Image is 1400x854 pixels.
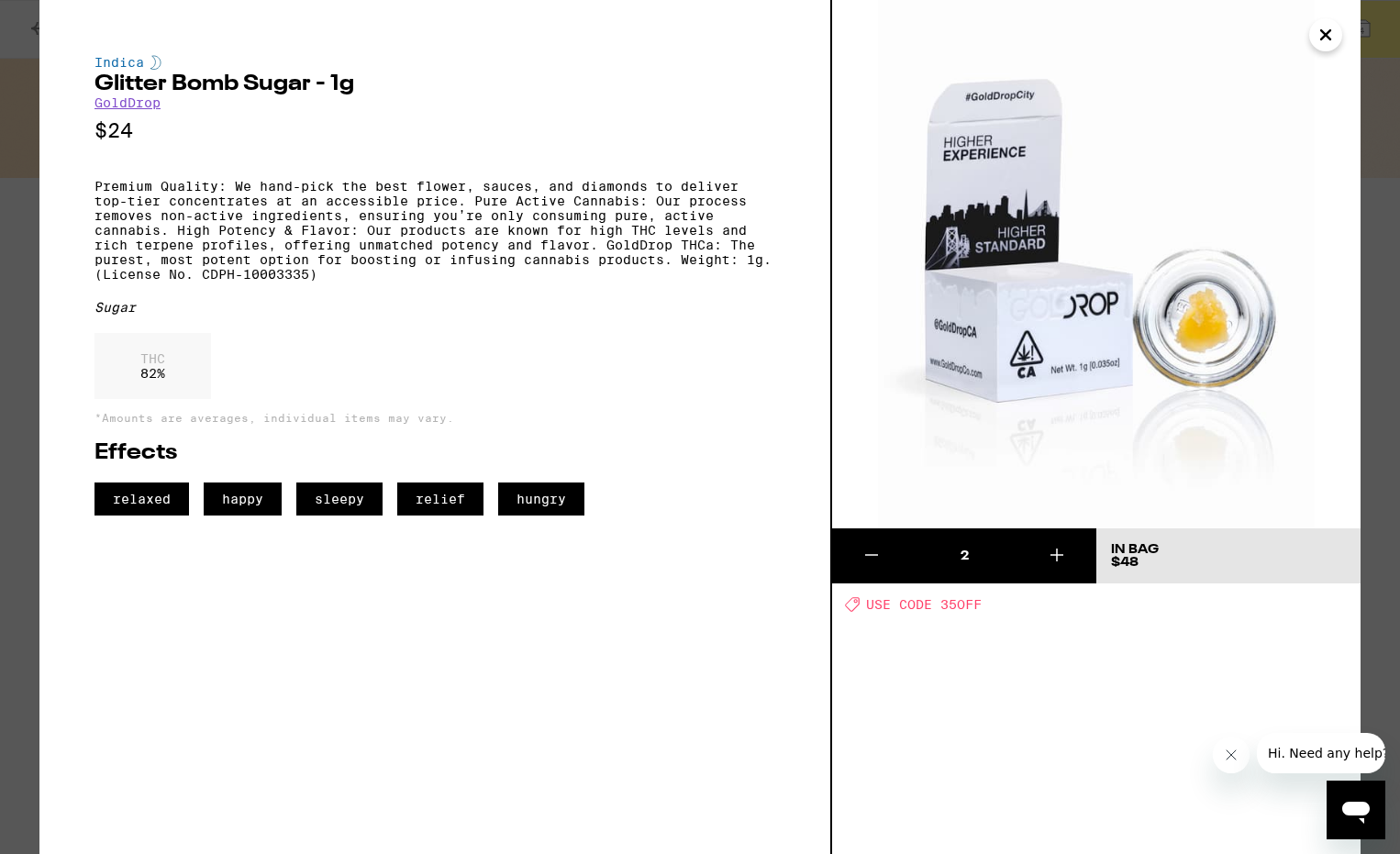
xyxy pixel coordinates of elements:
[1213,737,1250,773] iframe: Close message
[94,333,211,399] div: 82 %
[866,597,982,612] span: USE CODE 35OFF
[498,482,584,516] span: hungry
[150,55,161,70] img: indicaColor.svg
[1096,528,1361,583] button: In Bag$48
[1111,556,1139,569] span: $48
[397,482,483,516] span: relief
[94,179,775,282] p: Premium Quality: We hand-pick the best flower, sauces, and diamonds to deliver top-tier concentra...
[94,95,161,110] a: GoldDrop
[94,482,189,516] span: relaxed
[94,73,775,95] h2: Glitter Bomb Sugar - 1g
[11,13,132,28] span: Hi. Need any help?
[204,482,282,516] span: happy
[140,351,165,366] p: THC
[911,547,1017,565] div: 2
[94,442,775,464] h2: Effects
[1327,781,1385,839] iframe: Button to launch messaging window
[1257,733,1385,773] iframe: Message from company
[94,412,775,424] p: *Amounts are averages, individual items may vary.
[296,482,383,516] span: sleepy
[94,119,775,142] p: $24
[94,55,775,70] div: Indica
[1309,18,1342,51] button: Close
[94,300,775,315] div: Sugar
[1111,543,1159,556] div: In Bag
